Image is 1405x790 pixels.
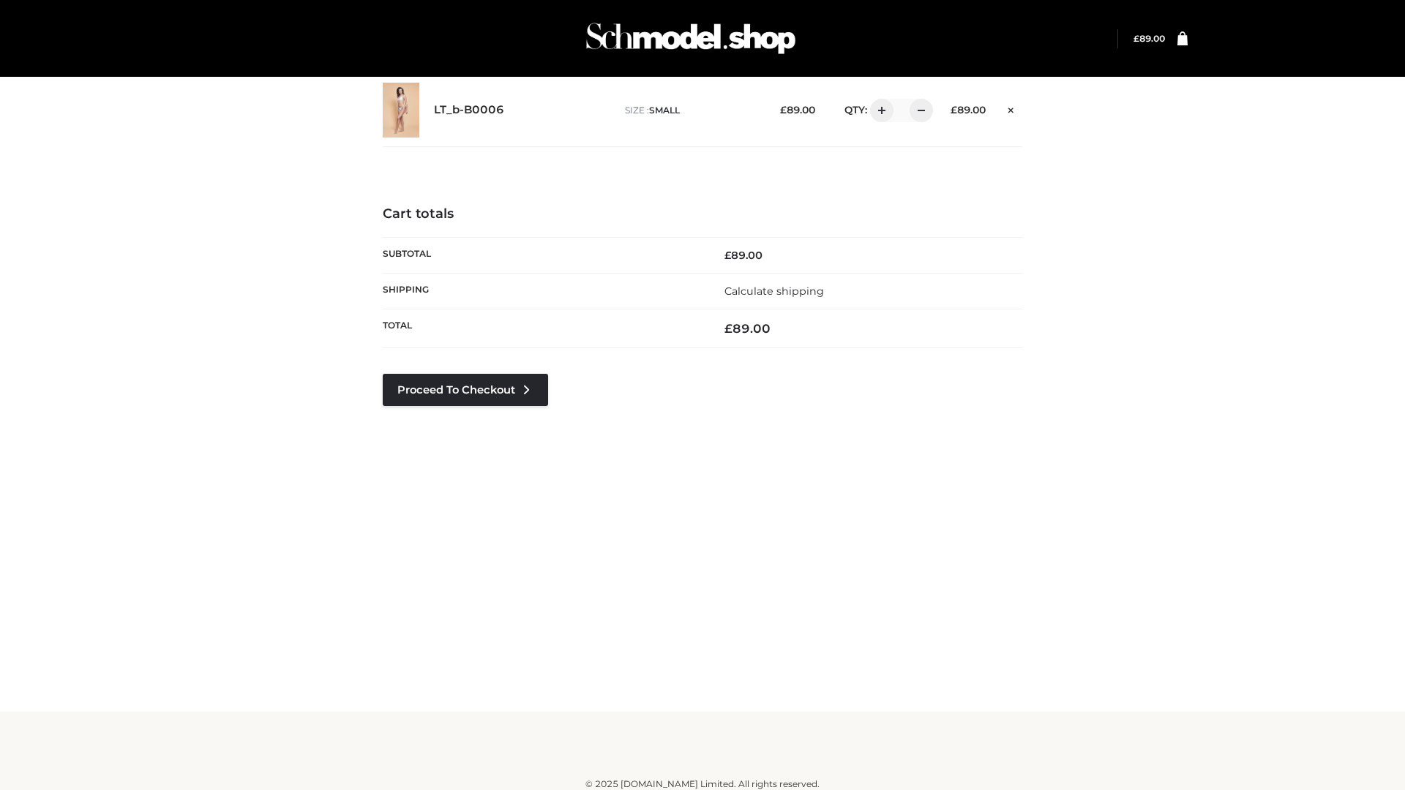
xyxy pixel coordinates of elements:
img: LT_b-B0006 - SMALL [383,83,419,138]
h4: Cart totals [383,206,1022,222]
span: £ [1134,33,1139,44]
span: SMALL [649,105,680,116]
a: Proceed to Checkout [383,374,548,406]
bdi: 89.00 [951,104,986,116]
span: £ [724,249,731,262]
img: Schmodel Admin 964 [581,10,801,67]
a: Calculate shipping [724,285,824,298]
a: LT_b-B0006 [434,103,504,117]
th: Shipping [383,273,702,309]
a: £89.00 [1134,33,1165,44]
a: Remove this item [1000,99,1022,118]
th: Total [383,309,702,348]
span: £ [780,104,787,116]
bdi: 89.00 [1134,33,1165,44]
div: QTY: [830,99,928,122]
span: £ [724,321,733,336]
bdi: 89.00 [780,104,815,116]
p: size : [625,104,757,117]
th: Subtotal [383,237,702,273]
bdi: 89.00 [724,249,763,262]
bdi: 89.00 [724,321,771,336]
span: £ [951,104,957,116]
